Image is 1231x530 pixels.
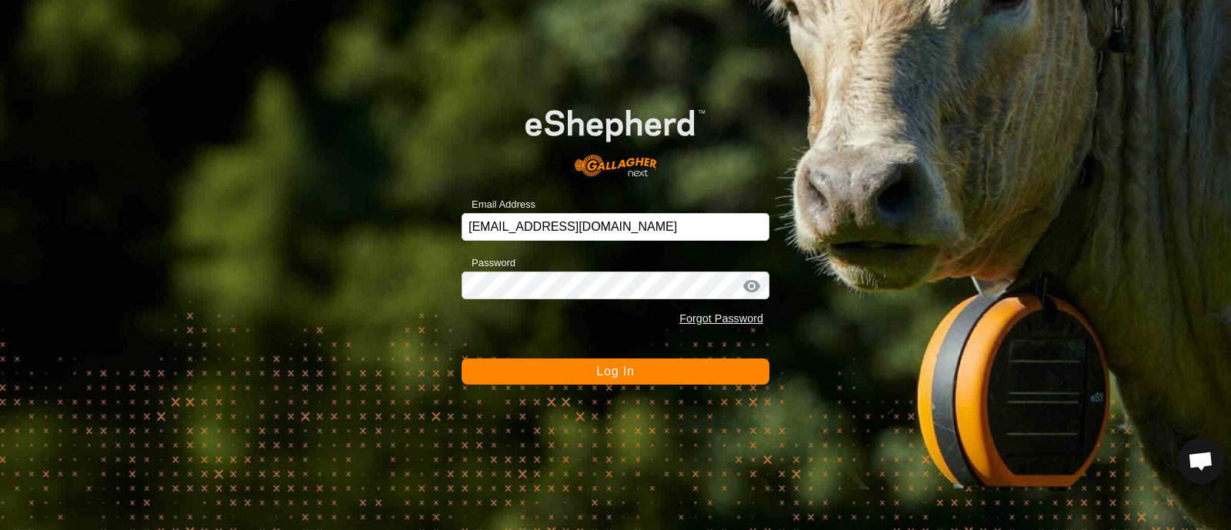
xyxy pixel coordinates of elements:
[462,358,769,385] button: Log In
[462,255,515,271] label: Password
[596,365,634,378] span: Log In
[679,312,763,325] a: Forgot Password
[462,197,535,212] label: Email Address
[1178,438,1224,484] div: Open chat
[462,213,769,241] input: Email Address
[492,84,739,188] img: E-shepherd Logo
